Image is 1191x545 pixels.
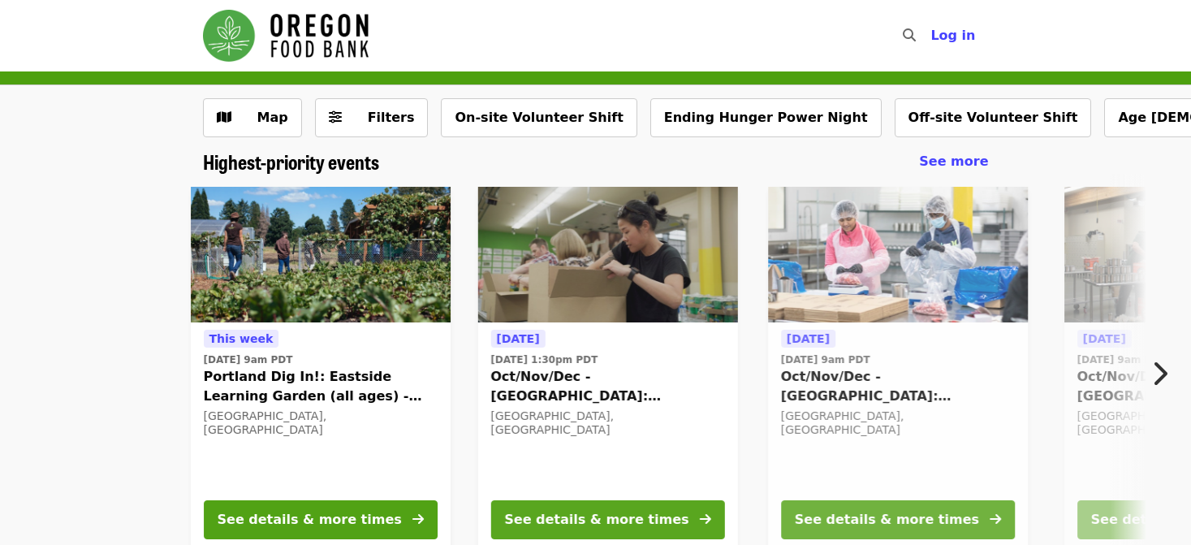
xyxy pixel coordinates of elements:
span: [DATE] [787,332,830,345]
button: On-site Volunteer Shift [441,98,636,137]
button: Ending Hunger Power Night [650,98,882,137]
img: Portland Dig In!: Eastside Learning Garden (all ages) - Aug/Sept/Oct organized by Oregon Food Bank [191,187,451,323]
span: Highest-priority events [203,147,379,175]
time: [DATE] 9am PDT [781,353,870,367]
button: See details & more times [490,500,724,539]
div: [GEOGRAPHIC_DATA], [GEOGRAPHIC_DATA] [490,409,724,437]
div: [GEOGRAPHIC_DATA], [GEOGRAPHIC_DATA] [781,409,1015,437]
img: Oct/Nov/Dec - Beaverton: Repack/Sort (age 10+) organized by Oregon Food Bank [768,187,1028,323]
button: Next item [1137,351,1191,396]
i: arrow-right icon [699,512,710,527]
time: [DATE] 9am PDT [1077,353,1167,367]
div: [GEOGRAPHIC_DATA], [GEOGRAPHIC_DATA] [204,409,438,437]
span: This week [209,332,274,345]
i: sliders-h icon [329,110,342,125]
div: Highest-priority events [190,150,1002,174]
a: See more [919,152,988,171]
button: Off-site Volunteer Shift [895,98,1092,137]
span: [DATE] [496,332,539,345]
i: chevron-right icon [1151,358,1167,389]
button: Log in [917,19,988,52]
time: [DATE] 1:30pm PDT [490,353,598,367]
i: search icon [903,28,916,43]
span: Map [257,110,288,125]
span: Oct/Nov/Dec - [GEOGRAPHIC_DATA]: Repack/Sort (age [DEMOGRAPHIC_DATA]+) [781,367,1015,406]
span: Oct/Nov/Dec - [GEOGRAPHIC_DATA]: Repack/Sort (age [DEMOGRAPHIC_DATA]+) [490,367,724,406]
input: Search [926,16,939,55]
div: See details & more times [218,510,402,530]
button: See details & more times [204,500,438,539]
span: [DATE] [1083,332,1126,345]
i: map icon [217,110,231,125]
div: See details & more times [504,510,688,530]
span: Log in [930,28,975,43]
time: [DATE] 9am PDT [204,353,293,367]
a: Highest-priority events [203,150,379,174]
span: Portland Dig In!: Eastside Learning Garden (all ages) - Aug/Sept/Oct [204,367,438,406]
button: See details & more times [781,500,1015,539]
button: Filters (0 selected) [315,98,429,137]
button: Show map view [203,98,302,137]
img: Oct/Nov/Dec - Portland: Repack/Sort (age 8+) organized by Oregon Food Bank [477,187,737,323]
img: Oregon Food Bank - Home [203,10,369,62]
span: Filters [368,110,415,125]
div: See details & more times [795,510,979,530]
span: See more [919,154,988,169]
i: arrow-right icon [990,512,1001,527]
i: arrow-right icon [412,512,424,527]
